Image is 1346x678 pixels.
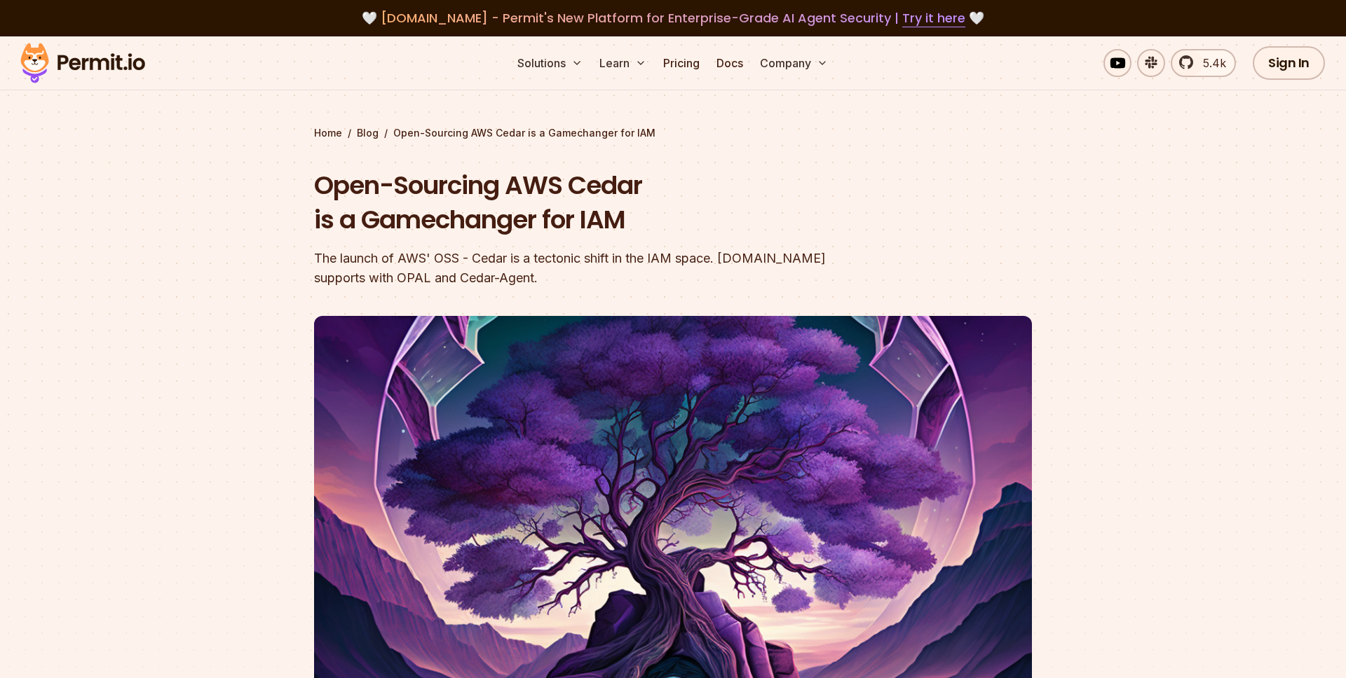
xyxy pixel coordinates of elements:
[314,126,1032,140] div: / /
[381,9,965,27] span: [DOMAIN_NAME] - Permit's New Platform for Enterprise-Grade AI Agent Security |
[314,126,342,140] a: Home
[902,9,965,27] a: Try it here
[14,39,151,87] img: Permit logo
[1171,49,1236,77] a: 5.4k
[711,49,749,77] a: Docs
[314,168,852,237] h1: Open-Sourcing AWS Cedar is a Gamechanger for IAM
[314,249,852,288] div: The launch of AWS' OSS - Cedar is a tectonic shift in the IAM space. [DOMAIN_NAME] supports with ...
[34,8,1312,28] div: 🤍 🤍
[357,126,379,140] a: Blog
[754,49,834,77] button: Company
[512,49,588,77] button: Solutions
[1195,55,1226,71] span: 5.4k
[1253,46,1325,80] a: Sign In
[658,49,705,77] a: Pricing
[594,49,652,77] button: Learn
